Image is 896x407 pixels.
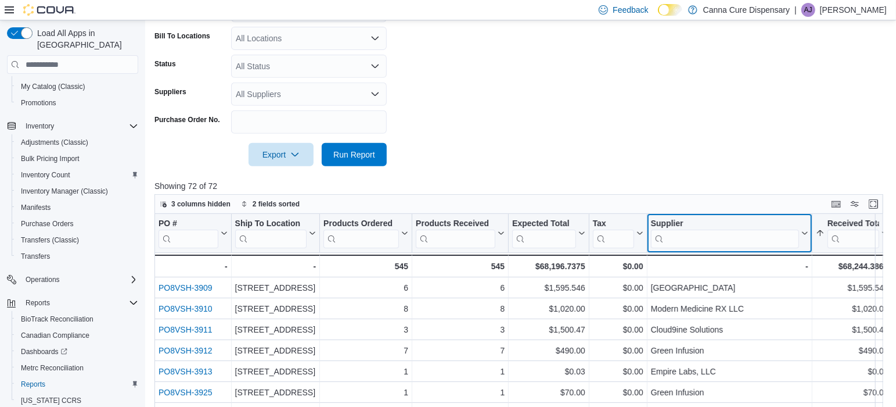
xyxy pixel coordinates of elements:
span: Metrc Reconciliation [21,363,84,373]
img: Cova [23,4,75,16]
span: Transfers [16,249,138,263]
span: 2 fields sorted [253,199,300,209]
label: Suppliers [154,87,186,97]
span: Reports [16,377,138,391]
span: Inventory Count [21,170,70,180]
div: Expected Total [512,219,576,248]
div: $68,244.3867 [816,259,888,273]
button: Display options [848,197,862,211]
a: PO8VSH-3911 [159,325,213,334]
div: - [158,259,228,273]
button: Transfers (Classic) [12,232,143,248]
label: Purchase Order No. [154,115,220,124]
div: $1,020.00 [512,302,585,316]
div: 7 [323,344,408,358]
div: $0.00 [593,323,643,337]
div: - [651,259,808,273]
button: Export [249,143,314,166]
div: $0.00 [593,365,643,379]
button: Open list of options [370,34,380,43]
button: Transfers [12,248,143,265]
div: Tax [593,219,634,248]
span: Manifests [21,203,51,212]
button: Inventory Manager (Classic) [12,183,143,199]
div: $490.00 [512,344,585,358]
a: PO8VSH-3912 [159,346,213,355]
span: Bulk Pricing Import [16,152,138,166]
span: Export [256,143,307,166]
div: $0.03 [816,365,888,379]
div: 545 [323,259,408,273]
button: Open list of options [370,90,380,99]
label: Bill To Locations [154,31,210,41]
div: $70.00 [512,385,585,399]
div: Ship To Location [235,219,307,230]
span: Operations [21,273,138,287]
p: Showing 72 of 72 [154,180,891,192]
a: Bulk Pricing Import [16,152,84,166]
span: Metrc Reconciliation [16,361,138,375]
span: Bulk Pricing Import [21,154,80,163]
button: Manifests [12,199,143,216]
div: $1,595.546 [512,281,585,295]
button: My Catalog (Classic) [12,78,143,95]
span: Promotions [21,98,56,108]
div: $70.00 [816,385,888,399]
button: 2 fields sorted [236,197,304,211]
div: [GEOGRAPHIC_DATA] [651,281,808,295]
span: 3 columns hidden [171,199,231,209]
button: Adjustments (Classic) [12,134,143,151]
a: Reports [16,377,50,391]
span: Inventory [21,119,138,133]
div: [STREET_ADDRESS] [235,302,316,316]
span: Inventory [26,122,54,131]
button: Reports [12,376,143,392]
a: PO8VSH-3910 [159,304,213,313]
span: Manifests [16,201,138,215]
div: 1 [323,385,408,399]
button: Products Ordered [323,219,408,248]
div: 8 [416,302,505,316]
div: 1 [416,385,505,399]
div: Received Total [827,219,879,248]
button: Reports [2,295,143,311]
p: | [794,3,797,17]
button: Expected Total [512,219,585,248]
button: Inventory Count [12,167,143,183]
div: 6 [416,281,505,295]
button: Promotions [12,95,143,111]
div: $0.00 [593,281,643,295]
a: Metrc Reconciliation [16,361,88,375]
a: Dashboards [16,345,72,359]
label: Status [154,59,176,69]
span: Inventory Manager (Classic) [16,184,138,198]
span: Transfers (Classic) [16,233,138,247]
div: Empire Labs, LLC [651,365,808,379]
button: PO # [159,219,228,248]
button: 3 columns hidden [155,197,235,211]
div: 1 [416,365,505,379]
a: Promotions [16,96,61,110]
button: Canadian Compliance [12,327,143,344]
a: Inventory Count [16,168,75,182]
span: Promotions [16,96,138,110]
span: Purchase Orders [21,219,74,229]
span: Run Report [333,149,375,160]
button: Inventory [2,118,143,134]
a: PO8VSH-3909 [159,283,213,292]
button: Bulk Pricing Import [12,151,143,167]
div: Received Total [827,219,879,230]
div: Supplier [651,219,799,230]
button: Metrc Reconciliation [12,360,143,376]
div: $1,500.47 [512,323,585,337]
div: Modern Medicine RX LLC [651,302,808,316]
span: My Catalog (Classic) [16,80,138,94]
span: Adjustments (Classic) [21,138,88,147]
span: Transfers (Classic) [21,235,79,245]
a: PO8VSH-3913 [159,367,213,376]
span: Canadian Compliance [16,329,138,342]
div: [STREET_ADDRESS] [235,344,316,358]
div: $1,020.00 [816,302,888,316]
div: $0.03 [512,365,585,379]
button: Run Report [322,143,387,166]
